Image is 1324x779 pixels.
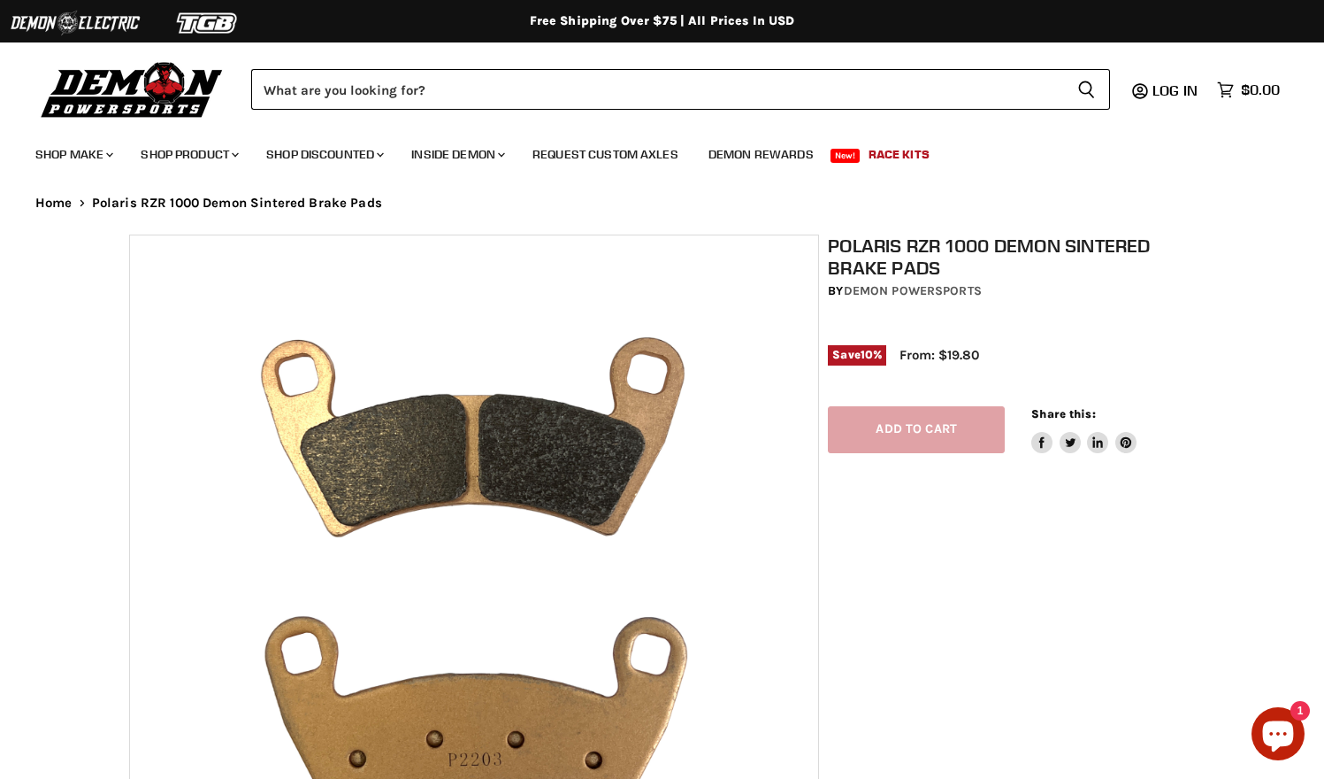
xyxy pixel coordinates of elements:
[855,136,943,173] a: Race Kits
[899,347,979,363] span: From: $19.80
[519,136,692,173] a: Request Custom Axles
[142,6,274,40] img: TGB Logo 2
[1063,69,1110,110] button: Search
[1031,406,1136,453] aside: Share this:
[1246,707,1310,765] inbox-online-store-chat: Shopify online store chat
[253,136,394,173] a: Shop Discounted
[828,282,1204,301] div: by
[830,149,861,163] span: New!
[22,129,1275,173] ul: Main menu
[251,69,1063,110] input: Search
[92,196,382,211] span: Polaris RZR 1000 Demon Sintered Brake Pads
[35,58,229,120] img: Demon Powersports
[861,348,873,361] span: 10
[9,6,142,40] img: Demon Electric Logo 2
[1241,81,1280,98] span: $0.00
[844,283,982,298] a: Demon Powersports
[1152,81,1198,99] span: Log in
[398,136,516,173] a: Inside Demon
[1208,77,1289,103] a: $0.00
[251,69,1110,110] form: Product
[22,136,124,173] a: Shop Make
[695,136,827,173] a: Demon Rewards
[35,196,73,211] a: Home
[127,136,249,173] a: Shop Product
[1031,407,1095,420] span: Share this:
[828,235,1204,279] h1: Polaris RZR 1000 Demon Sintered Brake Pads
[828,345,886,365] span: Save %
[1144,82,1208,98] a: Log in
